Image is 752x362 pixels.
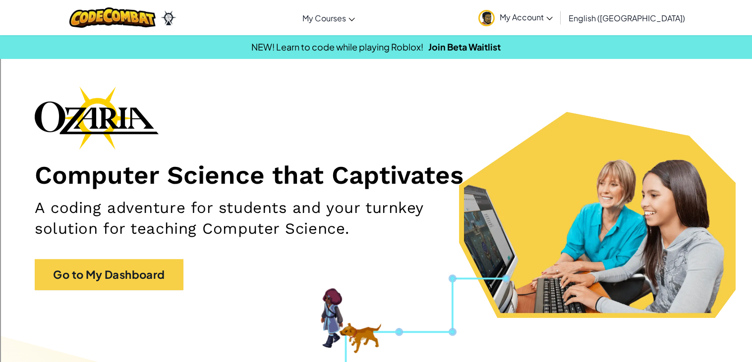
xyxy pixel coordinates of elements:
a: English ([GEOGRAPHIC_DATA]) [564,4,690,31]
img: avatar [478,10,495,26]
span: NEW! Learn to code while playing Roblox! [251,41,423,52]
img: CodeCombat logo [69,7,156,28]
span: My Courses [302,13,346,23]
a: Join Beta Waitlist [428,41,501,52]
span: My Account [500,12,553,22]
a: My Courses [297,4,360,31]
img: Ozaria branding logo [35,86,159,150]
h1: Computer Science that Captivates [35,159,717,190]
a: Go to My Dashboard [35,259,183,290]
h2: A coding adventure for students and your turnkey solution for teaching Computer Science. [35,198,492,239]
span: English ([GEOGRAPHIC_DATA]) [569,13,685,23]
img: Ozaria [161,10,176,25]
a: My Account [473,2,558,33]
